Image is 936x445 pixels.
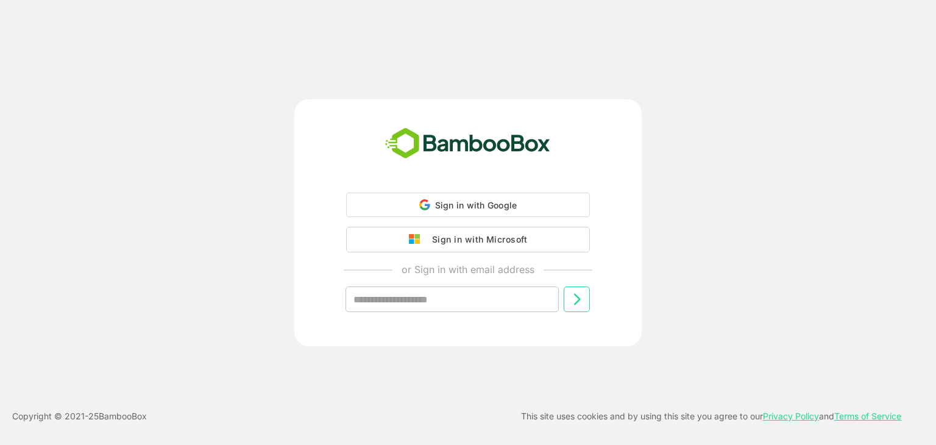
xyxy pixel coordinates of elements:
[763,411,819,421] a: Privacy Policy
[402,262,534,277] p: or Sign in with email address
[346,227,590,252] button: Sign in with Microsoft
[426,232,527,247] div: Sign in with Microsoft
[435,200,517,210] span: Sign in with Google
[378,124,557,164] img: bamboobox
[12,409,147,424] p: Copyright © 2021- 25 BambooBox
[521,409,901,424] p: This site uses cookies and by using this site you agree to our and
[834,411,901,421] a: Terms of Service
[346,193,590,217] div: Sign in with Google
[409,234,426,245] img: google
